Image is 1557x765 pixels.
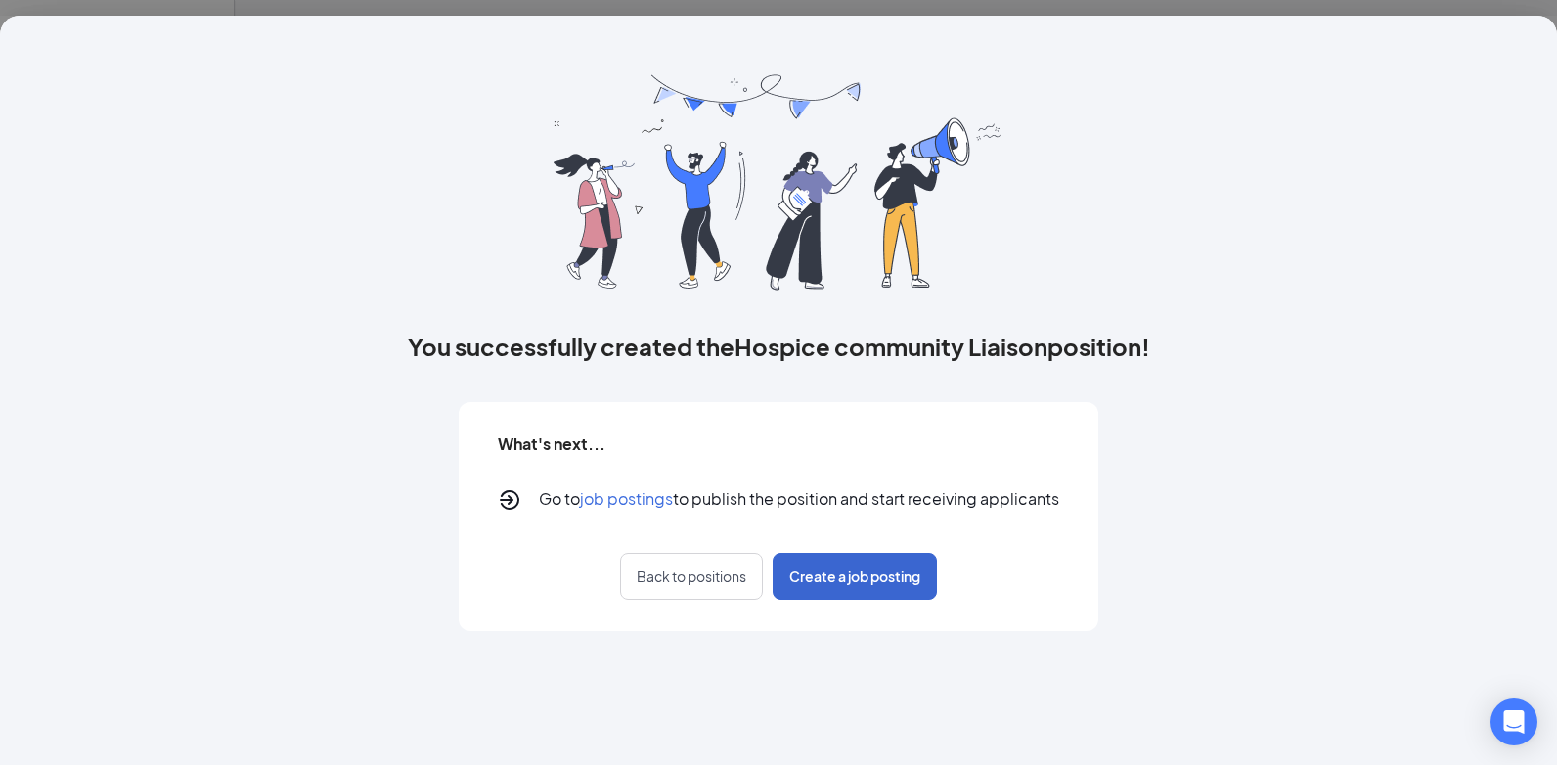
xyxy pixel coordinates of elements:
button: Create a job posting [773,553,937,600]
span: job postings [580,488,673,509]
img: success_banner [554,74,1003,291]
h3: You successfully created theHospice community Liaisonposition! [408,330,1150,363]
span: Create a job posting [789,566,920,586]
div: Open Intercom Messenger [1490,698,1537,745]
span: Back to positions [637,566,746,586]
p: Go to to publish the position and start receiving applicants [539,488,1059,512]
h5: What's next... [498,433,605,455]
button: Back to positions [620,553,763,600]
svg: Logout [498,488,521,512]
